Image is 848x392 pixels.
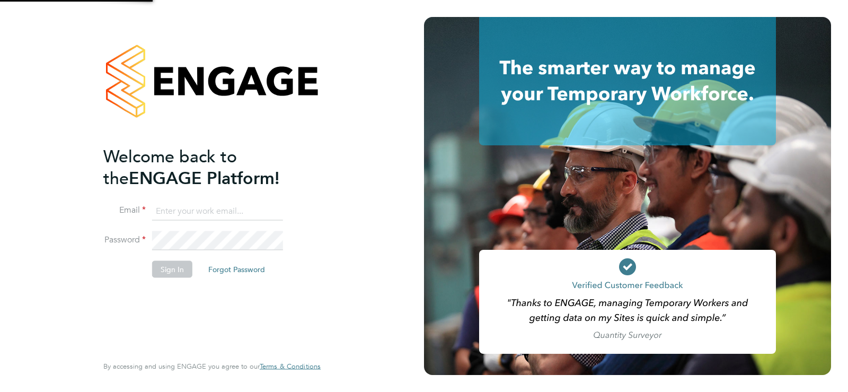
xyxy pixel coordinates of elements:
[103,205,146,216] label: Email
[200,261,273,278] button: Forgot Password
[152,261,192,278] button: Sign In
[260,362,321,371] a: Terms & Conditions
[103,146,237,188] span: Welcome back to the
[103,362,321,371] span: By accessing and using ENGAGE you agree to our
[152,202,283,221] input: Enter your work email...
[103,234,146,246] label: Password
[260,362,321,371] span: Terms & Conditions
[103,145,310,189] h2: ENGAGE Platform!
